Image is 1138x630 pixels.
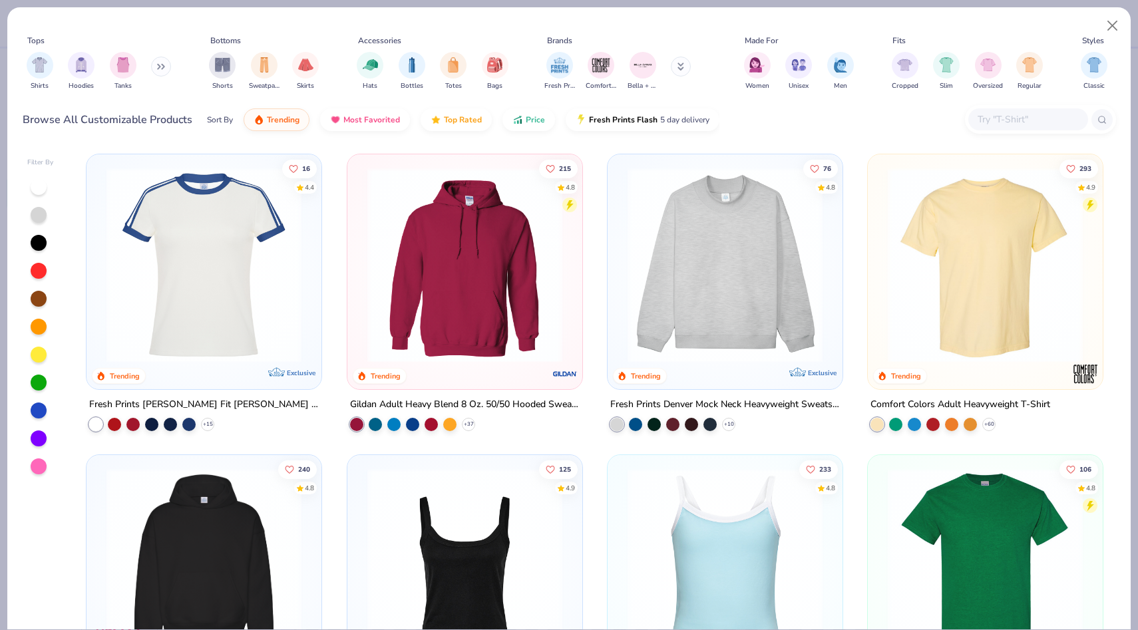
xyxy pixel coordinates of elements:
[215,57,230,73] img: Shorts Image
[1022,57,1038,73] img: Regular Image
[405,57,419,73] img: Bottles Image
[257,57,272,73] img: Sweatpants Image
[744,52,771,91] button: filter button
[358,35,401,47] div: Accessories
[745,35,778,47] div: Made For
[933,52,960,91] button: filter button
[823,165,831,172] span: 76
[440,52,467,91] div: filter for Totes
[826,182,835,192] div: 4.8
[808,369,837,377] span: Exclusive
[298,57,313,73] img: Skirts Image
[621,168,829,363] img: f5d85501-0dbb-4ee4-b115-c08fa3845d83
[32,57,47,73] img: Shirts Image
[27,158,54,168] div: Filter By
[31,81,49,91] span: Shirts
[100,168,308,363] img: e5540c4d-e74a-4e58-9a52-192fe86bec9f
[1079,466,1091,473] span: 106
[487,57,502,73] img: Bags Image
[1059,460,1098,479] button: Like
[1081,52,1107,91] button: filter button
[591,55,611,75] img: Comfort Colors Image
[69,81,94,91] span: Hoodies
[431,114,441,125] img: TopRated.gif
[1086,182,1095,192] div: 4.9
[544,52,575,91] button: filter button
[628,52,658,91] div: filter for Bella + Canvas
[463,420,473,428] span: + 37
[1016,52,1043,91] button: filter button
[210,35,241,47] div: Bottoms
[305,484,314,494] div: 4.8
[27,35,45,47] div: Tops
[565,484,574,494] div: 4.9
[558,466,570,473] span: 125
[207,114,233,126] div: Sort By
[1086,484,1095,494] div: 4.8
[305,182,314,192] div: 4.4
[27,52,53,91] div: filter for Shirts
[502,108,555,131] button: Price
[116,57,130,73] img: Tanks Image
[357,52,383,91] div: filter for Hats
[282,159,317,178] button: Like
[1018,81,1042,91] span: Regular
[249,52,280,91] div: filter for Sweatpants
[363,81,377,91] span: Hats
[110,52,136,91] div: filter for Tanks
[302,165,310,172] span: 16
[1087,57,1102,73] img: Classic Image
[363,57,378,73] img: Hats Image
[829,168,1038,363] img: a90f7c54-8796-4cb2-9d6e-4e9644cfe0fe
[973,81,1003,91] span: Oversized
[68,52,95,91] div: filter for Hoodies
[547,35,572,47] div: Brands
[566,108,719,131] button: Fresh Prints Flash5 day delivery
[444,114,482,125] span: Top Rated
[723,420,733,428] span: + 10
[628,81,658,91] span: Bella + Canvas
[350,396,580,413] div: Gildan Adult Heavy Blend 8 Oz. 50/50 Hooded Sweatshirt
[114,81,132,91] span: Tanks
[973,52,1003,91] button: filter button
[445,81,462,91] span: Totes
[89,396,319,413] div: Fresh Prints [PERSON_NAME] Fit [PERSON_NAME] Shirt with Stripes
[628,52,658,91] button: filter button
[586,81,616,91] span: Comfort Colors
[482,52,508,91] button: filter button
[68,52,95,91] button: filter button
[292,52,319,91] div: filter for Skirts
[1059,159,1098,178] button: Like
[819,466,831,473] span: 233
[589,114,658,125] span: Fresh Prints Flash
[440,52,467,91] button: filter button
[550,55,570,75] img: Fresh Prints Image
[421,108,492,131] button: Top Rated
[297,81,314,91] span: Skirts
[254,114,264,125] img: trending.gif
[249,52,280,91] button: filter button
[660,112,709,128] span: 5 day delivery
[401,81,423,91] span: Bottles
[538,159,577,178] button: Like
[244,108,309,131] button: Trending
[1079,165,1091,172] span: 293
[827,52,854,91] button: filter button
[212,81,233,91] span: Shorts
[1072,361,1099,387] img: Comfort Colors logo
[267,114,299,125] span: Trending
[973,52,1003,91] div: filter for Oversized
[633,55,653,75] img: Bella + Canvas Image
[399,52,425,91] div: filter for Bottles
[552,361,578,387] img: Gildan logo
[209,52,236,91] button: filter button
[1082,35,1104,47] div: Styles
[976,112,1079,127] input: Try "T-Shirt"
[610,396,840,413] div: Fresh Prints Denver Mock Neck Heavyweight Sweatshirt
[209,52,236,91] div: filter for Shorts
[940,81,953,91] span: Slim
[320,108,410,131] button: Most Favorited
[785,52,812,91] button: filter button
[933,52,960,91] div: filter for Slim
[27,52,53,91] button: filter button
